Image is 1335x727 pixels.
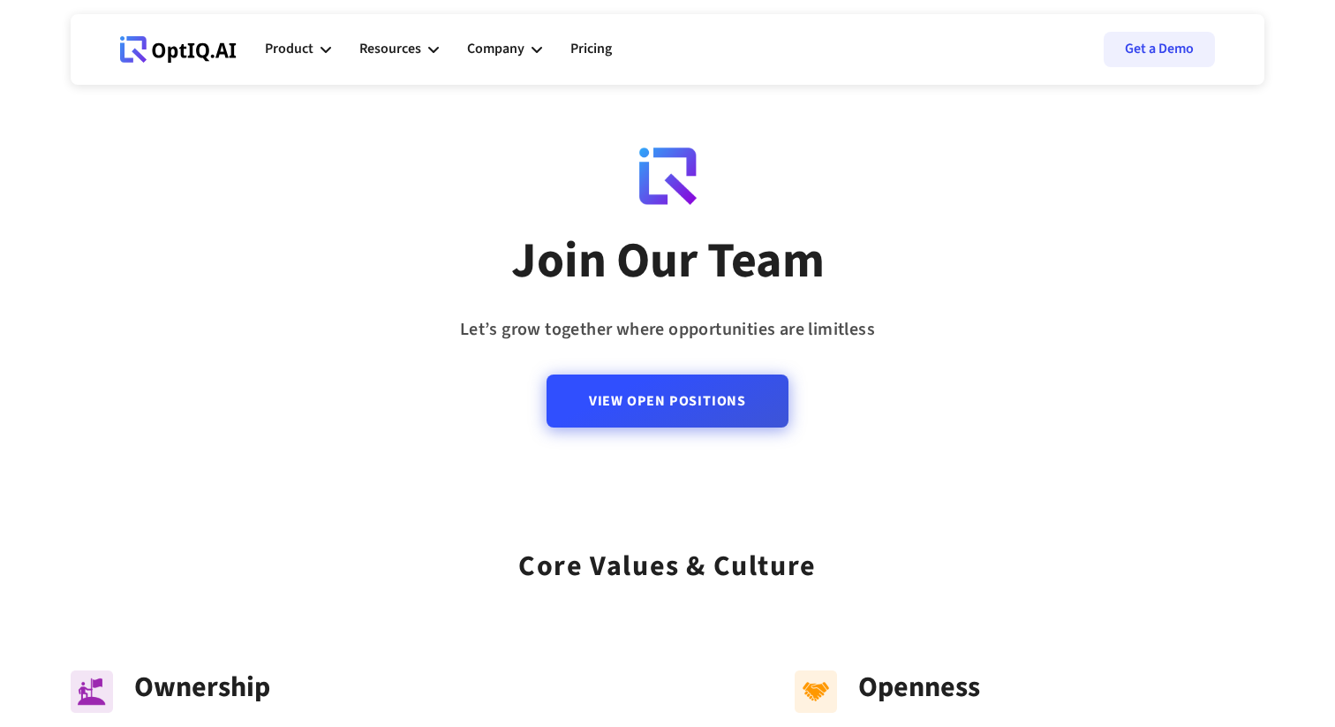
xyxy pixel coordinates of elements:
div: Resources [359,23,439,76]
div: Company [467,23,542,76]
a: Webflow Homepage [120,23,237,76]
a: View Open Positions [547,375,788,428]
div: Ownership [134,670,540,704]
div: Let’s grow together where opportunities are limitless [460,314,875,346]
div: Openness [858,670,1264,704]
div: Company [467,37,524,61]
div: Core values & Culture [518,526,817,589]
div: Resources [359,37,421,61]
a: Pricing [570,23,612,76]
div: Join Our Team [511,231,825,292]
a: Get a Demo [1104,32,1215,67]
div: Product [265,37,313,61]
div: Webflow Homepage [120,62,121,63]
div: Product [265,23,331,76]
